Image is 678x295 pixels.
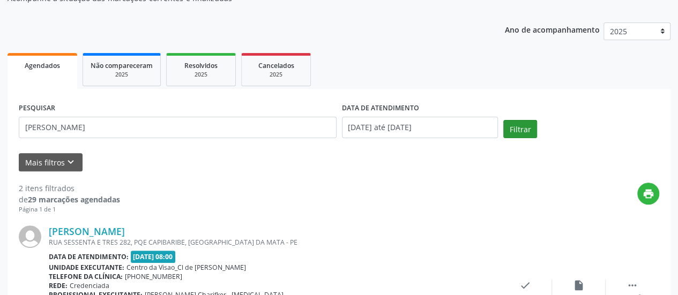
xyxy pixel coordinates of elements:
[258,61,294,70] span: Cancelados
[131,251,176,263] span: [DATE] 08:00
[19,153,83,172] button: Mais filtroskeyboard_arrow_down
[19,183,120,194] div: 2 itens filtrados
[49,281,68,290] b: Rede:
[91,61,153,70] span: Não compareceram
[65,156,77,168] i: keyboard_arrow_down
[49,225,125,237] a: [PERSON_NAME]
[249,71,303,79] div: 2025
[91,71,153,79] div: 2025
[19,205,120,214] div: Página 1 de 1
[125,272,182,281] span: [PHONE_NUMBER]
[19,100,55,117] label: PESQUISAR
[126,263,246,272] span: Centro da Visao_Cl de [PERSON_NAME]
[637,183,659,205] button: print
[573,279,585,291] i: insert_drive_file
[25,61,60,70] span: Agendados
[643,188,654,200] i: print
[19,225,41,248] img: img
[70,281,109,290] span: Credenciada
[49,272,123,281] b: Telefone da clínica:
[174,71,228,79] div: 2025
[19,117,337,138] input: Nome, código do beneficiário ou CPF
[342,100,419,117] label: DATA DE ATENDIMENTO
[519,279,531,291] i: check
[49,238,498,247] div: RUA SESSENTA E TRES 282, PQE CAPIBARIBE, [GEOGRAPHIC_DATA] DA MATA - PE
[19,194,120,205] div: de
[627,279,638,291] i: 
[342,117,498,138] input: Selecione um intervalo
[503,120,537,138] button: Filtrar
[505,22,600,36] p: Ano de acompanhamento
[49,252,129,261] b: Data de atendimento:
[49,263,124,272] b: Unidade executante:
[28,194,120,205] strong: 29 marcações agendadas
[184,61,218,70] span: Resolvidos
